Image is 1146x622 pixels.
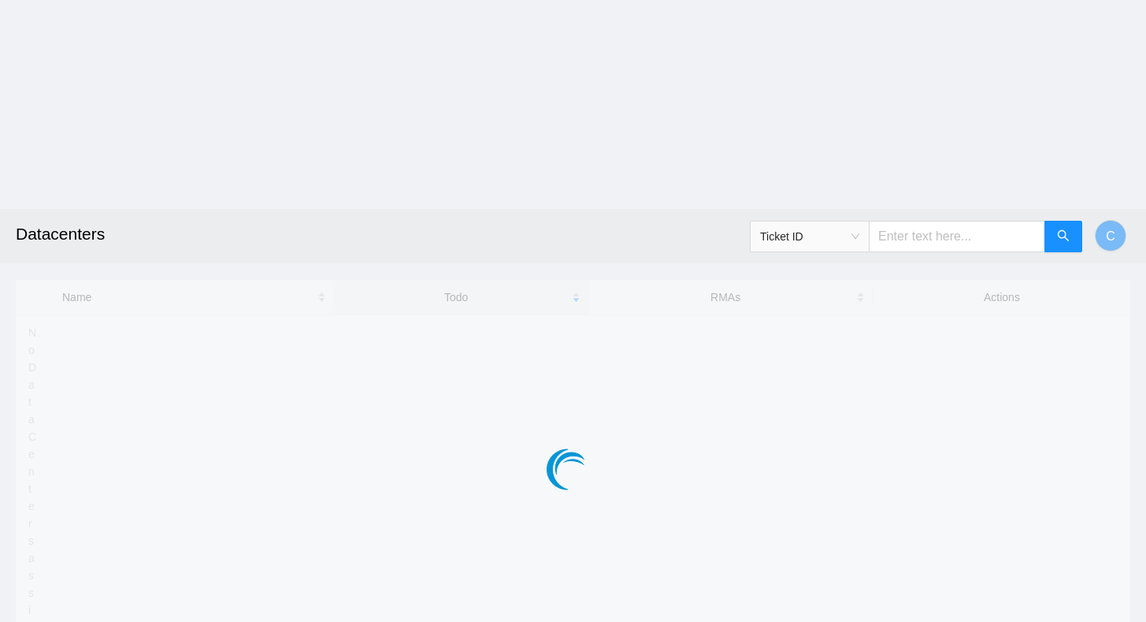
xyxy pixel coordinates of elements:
span: C [1106,226,1115,246]
button: search [1044,221,1082,252]
span: search [1057,229,1070,244]
span: Ticket ID [760,225,859,248]
button: C [1095,220,1126,251]
input: Enter text here... [869,221,1045,252]
h2: Datacenters [16,209,796,259]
